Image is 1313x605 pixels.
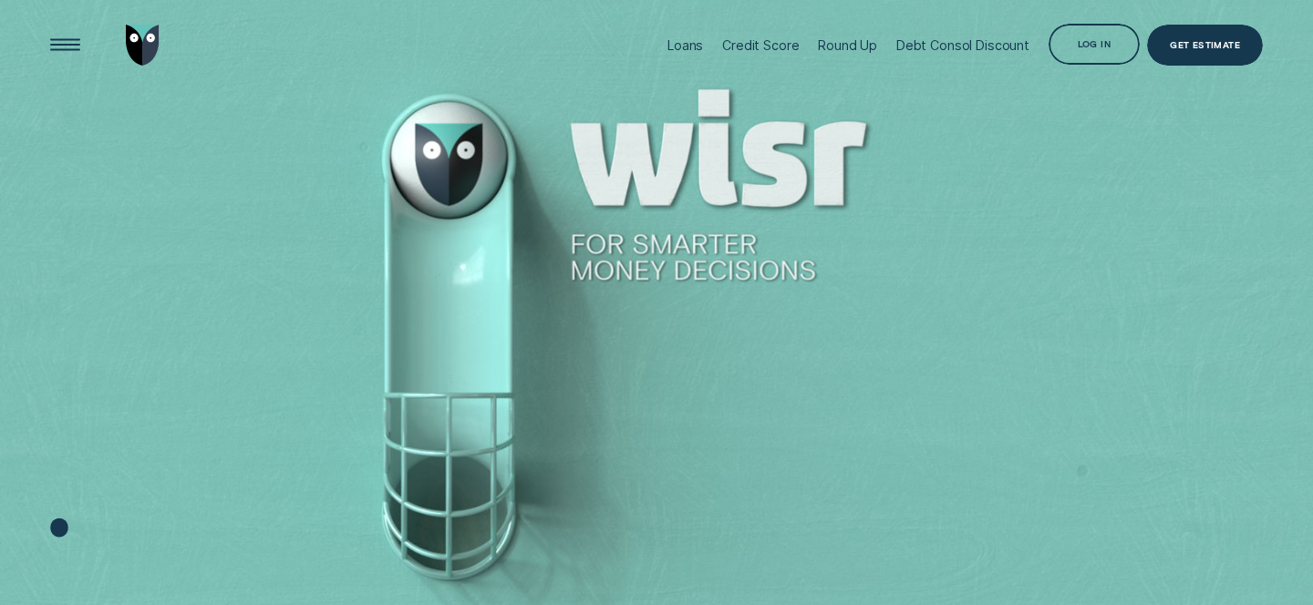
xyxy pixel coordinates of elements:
[1049,24,1140,65] button: Log in
[722,37,799,53] div: Credit Score
[667,37,703,53] div: Loans
[818,37,877,53] div: Round Up
[896,37,1029,53] div: Debt Consol Discount
[126,25,160,66] img: Wisr
[1147,25,1263,66] a: Get Estimate
[45,25,86,66] button: Open Menu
